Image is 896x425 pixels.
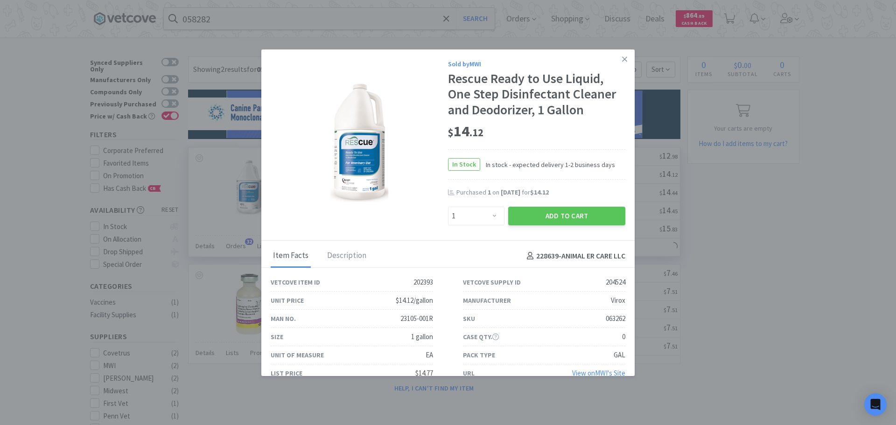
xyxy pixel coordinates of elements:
div: Unit of Measure [271,350,324,360]
div: Description [325,244,369,268]
button: Add to Cart [508,207,625,225]
span: $14.12 [530,188,549,196]
div: List Price [271,368,302,378]
span: 1 [488,188,491,196]
span: $ [448,126,454,139]
div: Pack Type [463,350,495,360]
div: Manufacturer [463,295,511,306]
div: 1 gallon [411,331,433,342]
div: Size [271,332,283,342]
div: Purchased on for [456,188,625,197]
div: 0 [622,331,625,342]
div: SKU [463,314,475,324]
div: Virox [611,295,625,306]
div: Item Facts [271,244,311,268]
div: Man No. [271,314,296,324]
div: Case Qty. [463,332,499,342]
span: In stock - expected delivery 1-2 business days [480,160,615,170]
img: 824a74ea27ae4a49920b8499fc7c9e3e_204524.png [330,81,389,202]
div: Unit Price [271,295,304,306]
div: 063262 [606,313,625,324]
div: Sold by MWI [448,59,625,69]
div: $14.77 [415,368,433,379]
span: 14 [448,122,483,140]
h4: 228639 - ANIMAL ER CARE LLC [523,250,625,262]
span: [DATE] [501,188,520,196]
span: In Stock [448,159,480,170]
a: View onMWI's Site [572,369,625,377]
div: Open Intercom Messenger [864,393,887,416]
div: Vetcove Item ID [271,277,320,287]
span: . 12 [469,126,483,139]
div: URL [463,368,475,378]
div: Rescue Ready to Use Liquid, One Step Disinfectant Cleaner and Deodorizer, 1 Gallon [448,71,625,118]
div: 23105-001R [400,313,433,324]
div: 204524 [606,277,625,288]
div: Vetcove Supply ID [463,277,521,287]
div: EA [426,349,433,361]
div: $14.12/gallon [396,295,433,306]
div: GAL [614,349,625,361]
div: 202393 [413,277,433,288]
